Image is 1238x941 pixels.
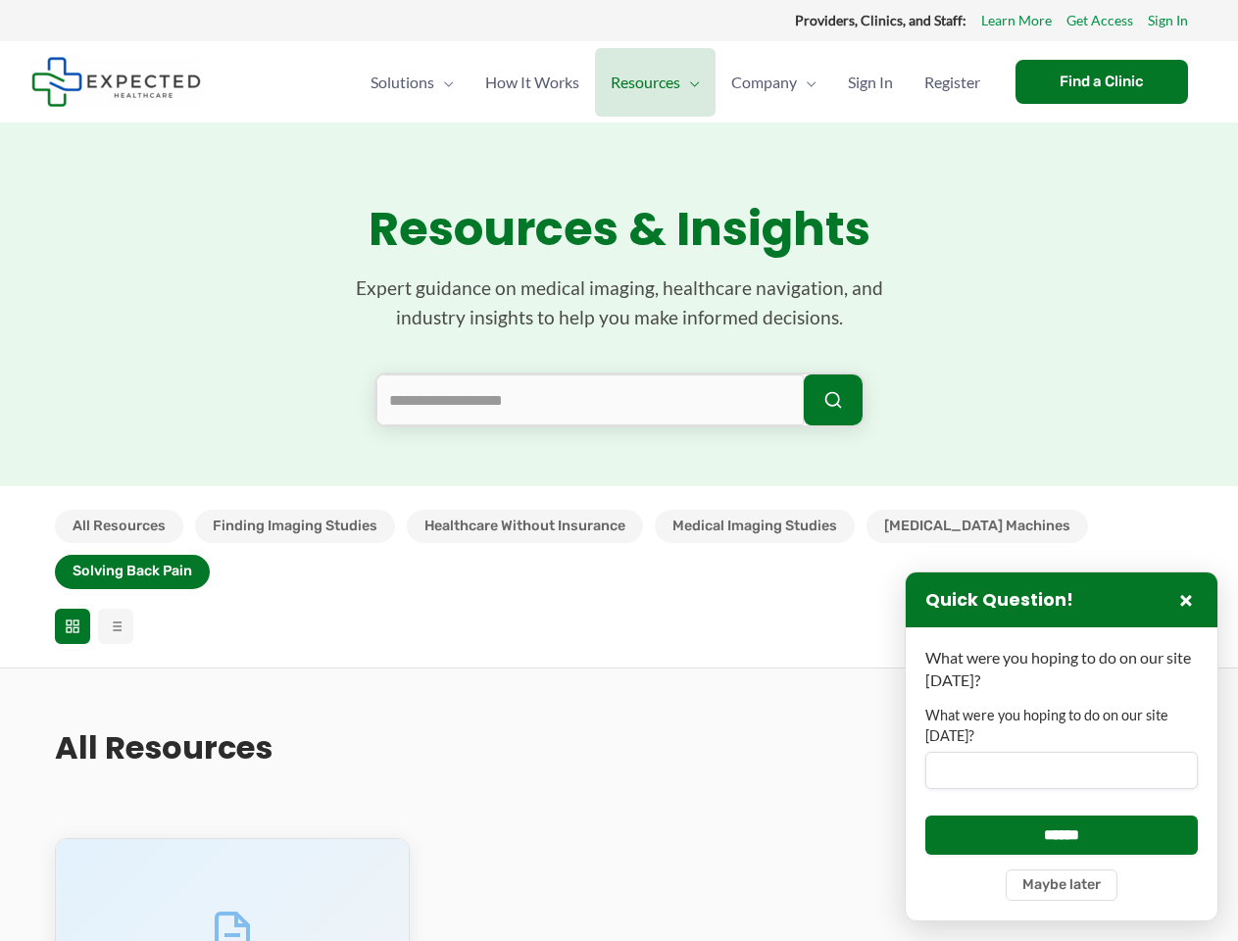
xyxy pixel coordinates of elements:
[355,48,470,117] a: SolutionsMenu Toggle
[31,57,201,107] img: Expected Healthcare Logo - side, dark font, small
[909,48,996,117] a: Register
[55,510,183,543] button: All Resources
[371,48,434,117] span: Solutions
[925,589,1073,612] h3: Quick Question!
[470,48,595,117] a: How It Works
[867,510,1088,543] button: [MEDICAL_DATA] Machines
[797,48,817,117] span: Menu Toggle
[716,48,832,117] a: CompanyMenu Toggle
[434,48,454,117] span: Menu Toggle
[981,8,1052,33] a: Learn More
[195,510,395,543] button: Finding Imaging Studies
[848,48,893,117] span: Sign In
[485,48,579,117] span: How It Works
[1066,8,1133,33] a: Get Access
[680,48,700,117] span: Menu Toggle
[1174,588,1198,612] button: Close
[55,201,1184,258] h1: Resources & Insights
[1148,8,1188,33] a: Sign In
[611,48,680,117] span: Resources
[407,510,643,543] button: Healthcare Without Insurance
[595,48,716,117] a: ResourcesMenu Toggle
[1006,869,1117,901] button: Maybe later
[925,706,1198,746] label: What were you hoping to do on our site [DATE]?
[55,727,272,768] h2: All Resources
[731,48,797,117] span: Company
[325,273,914,333] p: Expert guidance on medical imaging, healthcare navigation, and industry insights to help you make...
[55,555,210,588] button: Solving Back Pain
[655,510,855,543] button: Medical Imaging Studies
[925,647,1198,691] p: What were you hoping to do on our site [DATE]?
[832,48,909,117] a: Sign In
[355,48,996,117] nav: Primary Site Navigation
[795,12,966,28] strong: Providers, Clinics, and Staff:
[924,48,980,117] span: Register
[1015,60,1188,104] a: Find a Clinic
